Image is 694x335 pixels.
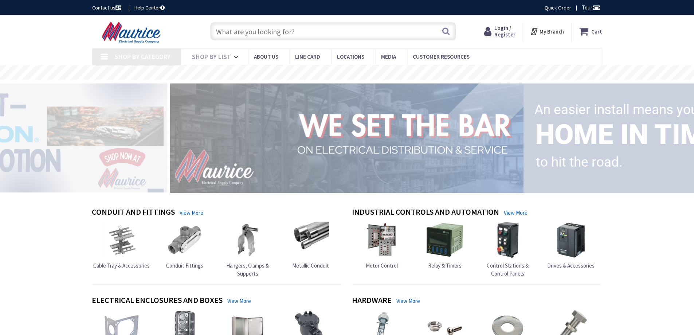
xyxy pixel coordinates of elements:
[292,222,329,269] a: Metallic Conduit Metallic Conduit
[161,81,526,194] img: 1_1.png
[545,4,571,11] a: Quick Order
[92,4,123,11] a: Contact us
[364,222,400,269] a: Motor Control Motor Control
[536,149,623,175] rs-layer: to hit the road.
[504,209,528,217] a: View More
[93,262,150,269] span: Cable Tray & Accessories
[352,296,392,306] h4: Hardware
[218,222,278,277] a: Hangers, Clamps & Supports Hangers, Clamps & Supports
[115,52,170,61] span: Shop By Category
[92,296,223,306] h4: Electrical Enclosures and Boxes
[254,53,278,60] span: About us
[553,222,589,258] img: Drives & Accessories
[381,53,396,60] span: Media
[92,207,175,218] h4: Conduit and Fittings
[547,262,595,269] span: Drives & Accessories
[366,262,398,269] span: Motor Control
[364,222,400,258] img: Motor Control
[337,53,364,60] span: Locations
[582,4,600,11] span: Tour
[428,262,462,269] span: Relay & Timers
[530,25,564,38] div: My Branch
[210,22,456,40] input: What are you looking for?
[494,24,515,38] span: Login / Register
[293,222,329,258] img: Metallic Conduit
[134,4,165,11] a: Help Center
[166,262,203,269] span: Conduit Fittings
[487,262,529,277] span: Control Stations & Control Panels
[396,297,420,305] a: View More
[484,25,515,38] a: Login / Register
[427,222,463,258] img: Relay & Timers
[166,222,203,258] img: Conduit Fittings
[413,53,470,60] span: Customer Resources
[192,52,231,61] span: Shop By List
[292,262,329,269] span: Metallic Conduit
[180,209,203,217] a: View More
[230,222,266,258] img: Hangers, Clamps & Supports
[547,222,595,269] a: Drives & Accessories Drives & Accessories
[166,222,203,269] a: Conduit Fittings Conduit Fittings
[579,25,602,38] a: Cart
[93,222,150,269] a: Cable Tray & Accessories Cable Tray & Accessories
[295,53,320,60] span: Line Card
[281,69,414,77] rs-layer: Free Same Day Pickup at 15 Locations
[427,222,463,269] a: Relay & Timers Relay & Timers
[227,297,251,305] a: View More
[92,21,173,44] img: Maurice Electrical Supply Company
[540,28,564,35] strong: My Branch
[352,207,499,218] h4: Industrial Controls and Automation
[103,222,140,258] img: Cable Tray & Accessories
[490,222,526,258] img: Control Stations & Control Panels
[478,222,538,277] a: Control Stations & Control Panels Control Stations & Control Panels
[591,25,602,38] strong: Cart
[226,262,269,277] span: Hangers, Clamps & Supports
